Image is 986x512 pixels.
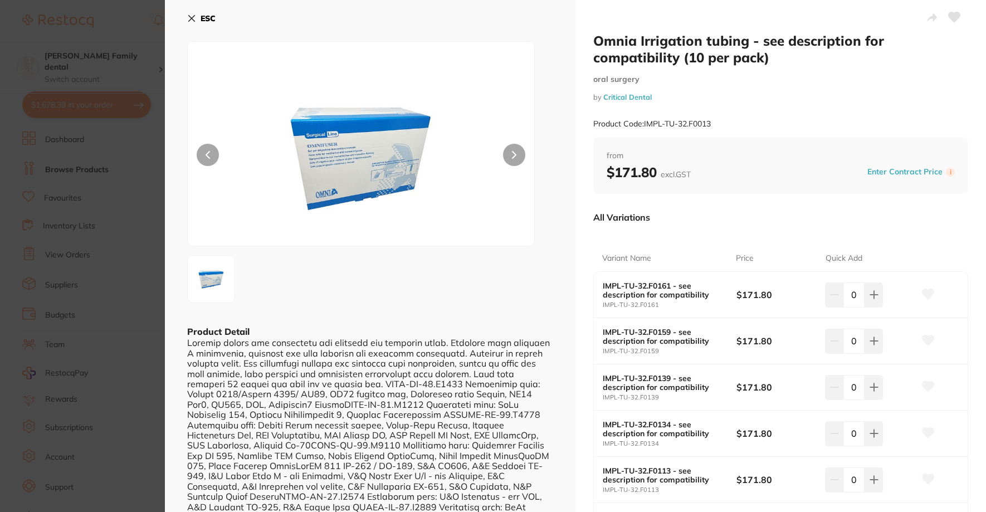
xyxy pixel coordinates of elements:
b: $171.80 [607,164,691,181]
p: All Variations [593,212,650,223]
p: Price [736,253,754,264]
h2: Omnia Irrigation tubing - see description for compatibility (10 per pack) [593,32,968,66]
img: dWJpbmcuanBn [257,70,465,246]
b: $171.80 [736,474,817,486]
p: Variant Name [602,253,651,264]
b: IMPL-TU-32.F0159 - see description for compatibility [603,328,723,345]
span: from [607,150,955,162]
button: ESC [187,9,216,28]
small: oral surgery [593,75,968,84]
img: dWJpbmcuanBn [191,259,231,299]
b: $171.80 [736,335,817,347]
b: IMPL-TU-32.F0139 - see description for compatibility [603,374,723,392]
b: IMPL-TU-32.F0161 - see description for compatibility [603,281,723,299]
a: Critical Dental [603,92,652,101]
small: IMPL-TU-32.F0134 [603,440,736,447]
button: Enter Contract Price [864,167,946,177]
small: Product Code: IMPL-TU-32.F0013 [593,119,711,129]
b: $171.80 [736,289,817,301]
p: Quick Add [826,253,862,264]
b: $171.80 [736,381,817,393]
b: ESC [201,13,216,23]
small: IMPL-TU-32.F0161 [603,301,736,309]
label: i [946,168,955,177]
b: $171.80 [736,427,817,440]
small: IMPL-TU-32.F0139 [603,394,736,401]
small: IMPL-TU-32.F0113 [603,486,736,494]
small: by [593,93,968,101]
b: IMPL-TU-32.F0113 - see description for compatibility [603,466,723,484]
b: IMPL-TU-32.F0134 - see description for compatibility [603,420,723,438]
small: IMPL-TU-32.F0159 [603,348,736,355]
b: Product Detail [187,326,250,337]
span: excl. GST [661,169,691,179]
